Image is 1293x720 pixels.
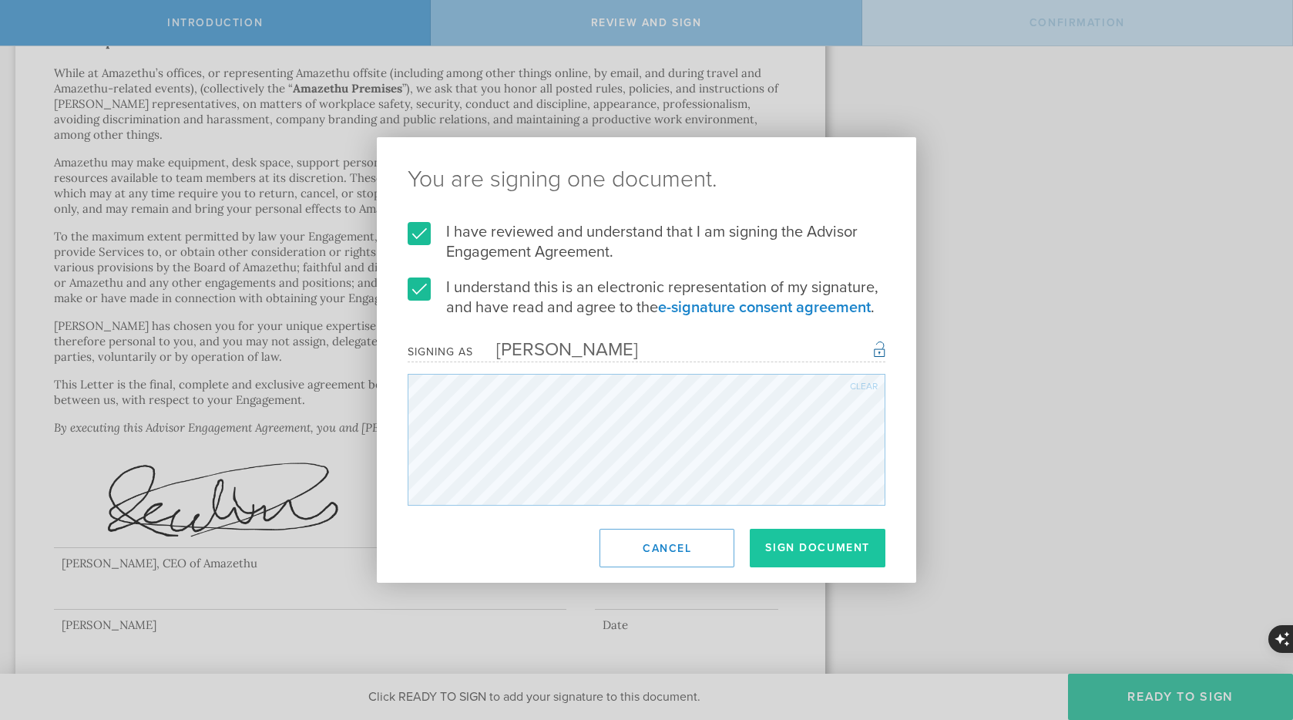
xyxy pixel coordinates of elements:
label: I understand this is an electronic representation of my signature, and have read and agree to the . [408,278,885,318]
div: Signing as [408,345,473,358]
div: [PERSON_NAME] [473,338,638,361]
label: I have reviewed and understand that I am signing the Advisor Engagement Agreement. [408,222,885,262]
button: Cancel [599,529,734,567]
button: Sign Document [750,529,885,567]
ng-pluralize: You are signing one document. [408,168,885,191]
a: e-signature consent agreement [658,298,871,317]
